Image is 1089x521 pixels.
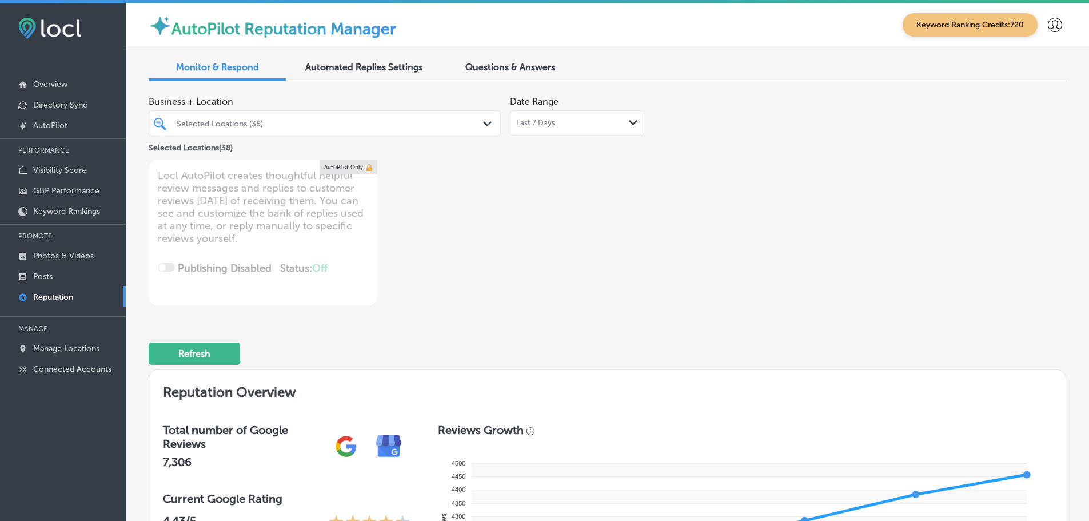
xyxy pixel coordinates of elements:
[177,118,484,128] div: Selected Locations (38)
[149,370,1066,409] h2: Reputation Overview
[33,364,111,374] p: Connected Accounts
[149,138,233,153] p: Selected Locations ( 38 )
[903,13,1038,37] span: Keyword Ranking Credits: 720
[176,62,259,73] span: Monitor & Respond
[33,186,99,196] p: GBP Performance
[163,423,325,451] h3: Total number of Google Reviews
[465,62,555,73] span: Questions & Answers
[33,272,53,281] p: Posts
[510,96,559,107] label: Date Range
[452,500,465,507] tspan: 4350
[33,292,73,302] p: Reputation
[33,100,87,110] p: Directory Sync
[171,19,396,38] label: AutoPilot Reputation Manager
[33,206,100,216] p: Keyword Rankings
[33,344,99,353] p: Manage Locations
[325,425,368,468] img: gPZS+5FD6qPJAAAAABJRU5ErkJggg==
[163,455,325,469] h2: 7,306
[33,79,67,89] p: Overview
[452,473,465,480] tspan: 4450
[18,18,81,39] img: fda3e92497d09a02dc62c9cd864e3231.png
[438,423,524,437] h3: Reviews Growth
[452,513,465,520] tspan: 4300
[452,486,465,493] tspan: 4400
[33,121,67,130] p: AutoPilot
[452,460,465,467] tspan: 4500
[368,425,410,468] img: e7ababfa220611ac49bdb491a11684a6.png
[516,118,555,128] span: Last 7 Days
[163,492,410,506] h3: Current Google Rating
[149,14,171,37] img: autopilot-icon
[149,343,240,365] button: Refresh
[33,251,94,261] p: Photos & Videos
[33,165,86,175] p: Visibility Score
[149,96,501,107] span: Business + Location
[305,62,422,73] span: Automated Replies Settings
